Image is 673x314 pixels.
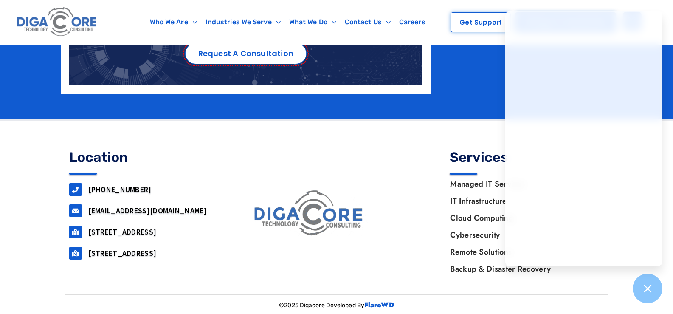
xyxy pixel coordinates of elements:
a: [STREET_ADDRESS] [88,227,157,237]
a: Remote Solutions [442,243,604,260]
img: digacore logo [251,188,368,240]
nav: Menu [442,175,604,277]
a: 732-646-5725 [69,183,82,196]
a: 160 airport road, Suite 201, Lakewood, NJ, 08701 [69,226,82,238]
a: Contact Us [341,12,395,32]
a: Managed IT Services [442,175,604,192]
a: Who We Are [146,12,201,32]
a: What We Do [285,12,341,32]
a: [PHONE_NUMBER] [88,184,152,194]
img: Digacore logo 1 [14,4,99,40]
h4: Services [450,150,604,164]
a: Request a Consultation [185,43,307,64]
p: ©2025 Digacore Developed By [65,299,608,312]
h4: Location [69,150,224,164]
iframe: Chatgenie Messenger [505,11,662,266]
a: Careers [395,12,430,32]
a: Get Support [451,12,511,32]
a: [STREET_ADDRESS] [88,248,157,258]
span: Get Support [459,19,502,25]
a: Cloud Computing [442,209,604,226]
a: Cybersecurity [442,226,604,243]
a: FlareWD [364,300,394,310]
a: [EMAIL_ADDRESS][DOMAIN_NAME] [88,206,207,215]
a: Backup & Disaster Recovery [442,260,604,277]
a: 2917 Penn Forest Blvd, Roanoke, VA 24018 [69,247,82,260]
a: Industries We Serve [201,12,285,32]
a: support@digacore.com [69,204,82,217]
a: IT Infrastructure [442,192,604,209]
nav: Menu [135,12,441,32]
